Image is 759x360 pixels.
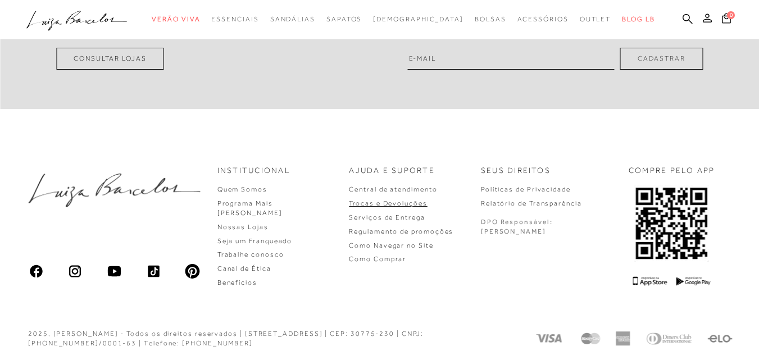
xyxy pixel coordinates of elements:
img: Google Play Logo [676,276,711,286]
a: noSubCategoriesText [373,9,463,30]
img: Diners Club [643,331,694,346]
a: Canal de Ética [217,265,271,272]
button: 0 [719,12,734,28]
img: luiza-barcelos.png [28,174,201,207]
a: Central de atendimento [349,185,437,193]
span: Sapatos [326,15,362,23]
a: Regulamento de promoções [349,227,453,235]
a: noSubCategoriesText [580,9,611,30]
p: Institucional [217,165,290,176]
span: Essenciais [211,15,258,23]
img: tiktok [146,263,161,279]
a: Benefícios [217,279,257,286]
span: Verão Viva [152,15,200,23]
button: Cadastrar [620,48,703,70]
img: youtube_material_rounded [106,263,122,279]
img: pinterest_ios_filled [185,263,201,279]
a: Trocas e Devoluções [349,199,427,207]
a: noSubCategoriesText [326,9,362,30]
a: noSubCategoriesText [211,9,258,30]
span: Outlet [580,15,611,23]
a: Nossas Lojas [217,223,269,231]
img: instagram_material_outline [67,263,83,279]
a: noSubCategoriesText [517,9,569,30]
img: App Store Logo [633,276,667,286]
a: Políticas de Privacidade [481,185,571,193]
span: Bolsas [475,15,506,23]
div: 2025, [PERSON_NAME] - Todos os direitos reservados | [STREET_ADDRESS] | CEP: 30775-230 | CNPJ: [P... [28,329,506,348]
a: Quem Somos [217,185,267,193]
span: Acessórios [517,15,569,23]
a: noSubCategoriesText [270,9,315,30]
a: BLOG LB [622,9,655,30]
input: E-mail [408,48,615,70]
span: [DEMOGRAPHIC_DATA] [373,15,463,23]
a: Trabalhe conosco [217,250,284,258]
span: Sandálias [270,15,315,23]
img: QRCODE [635,185,709,262]
p: COMPRE PELO APP [629,165,715,176]
img: Mastercard [579,331,602,346]
a: Como Comprar [349,255,406,263]
img: American Express [615,331,630,346]
span: BLOG LB [622,15,655,23]
a: Seja um Franqueado [217,237,293,245]
a: Como Navegar no Site [349,241,433,249]
p: Ajuda e Suporte [349,165,435,176]
a: noSubCategoriesText [152,9,200,30]
img: Visa [534,331,566,346]
p: DPO Responsável: [PERSON_NAME] [481,217,553,236]
span: 0 [727,11,735,19]
p: Seus Direitos [481,165,551,176]
a: Relatório de Transparência [481,199,582,207]
a: Consultar Lojas [56,48,164,70]
a: Serviços de Entrega [349,213,425,221]
a: Programa Mais [PERSON_NAME] [217,199,283,217]
img: facebook_ios_glyph [28,263,44,279]
img: Elo [707,331,733,346]
a: noSubCategoriesText [475,9,506,30]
